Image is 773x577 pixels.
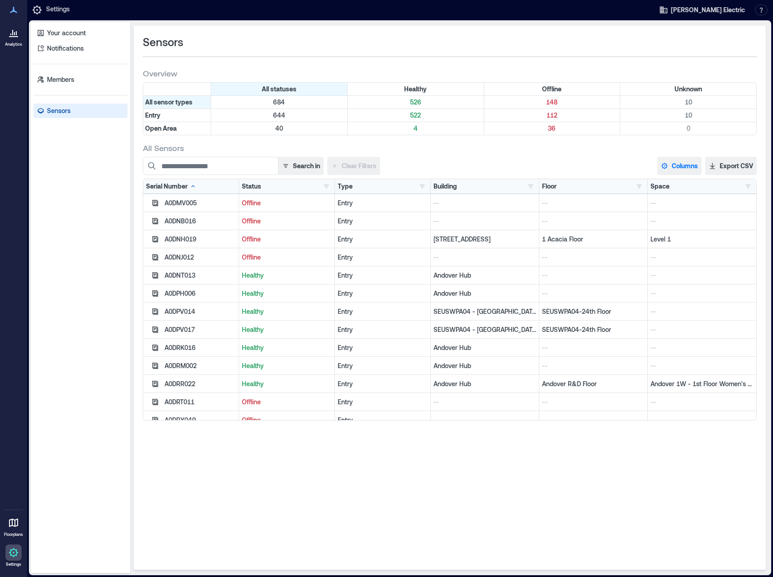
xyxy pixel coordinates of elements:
p: -- [434,416,536,425]
p: -- [434,253,536,262]
div: Filter by Status: Unknown [620,83,756,95]
a: Settings [3,542,24,570]
p: SEUSWPA04-24th Floor [542,307,645,316]
p: 4 [349,124,482,133]
button: Clear Filters [327,157,380,175]
div: A0DRK016 [165,343,236,352]
div: Entry [338,416,428,425]
div: Building [434,182,457,191]
p: -- [650,343,754,352]
div: A0DNH019 [165,235,236,244]
div: A0DRY049 [165,416,236,425]
div: Entry [338,271,428,280]
a: Sensors [33,104,127,118]
div: Entry [338,289,428,298]
p: -- [542,253,645,262]
p: -- [650,416,754,425]
div: All statuses [211,83,348,95]
p: 644 [213,111,345,120]
div: Entry [338,397,428,407]
div: Entry [338,379,428,388]
p: Analytics [5,42,22,47]
p: 10 [622,98,754,107]
div: Entry [338,253,428,262]
p: 1 Acacia Floor [542,235,645,244]
p: -- [650,289,754,298]
p: -- [650,217,754,226]
span: Overview [143,68,177,79]
p: Andover Hub [434,379,536,388]
div: A0DMV005 [165,199,236,208]
div: Entry [338,199,428,208]
p: Floorplans [4,532,23,537]
a: Your account [33,26,127,40]
div: A0DPH006 [165,289,236,298]
p: 684 [213,98,345,107]
p: Offline [242,416,332,425]
p: -- [434,397,536,407]
p: Andover R&D Floor [542,379,645,388]
p: -- [542,289,645,298]
p: 40 [213,124,345,133]
a: Floorplans [1,512,26,540]
div: Space [650,182,669,191]
div: Entry [338,217,428,226]
div: Filter by Type: Open Area [143,122,211,135]
span: Sensors [143,35,183,49]
div: Filter by Status: Offline [484,83,621,95]
p: Notifications [47,44,84,53]
div: Filter by Status: Healthy [348,83,484,95]
div: Filter by Type: Open Area & Status: Healthy [348,122,484,135]
a: Members [33,72,127,87]
p: SEUSWPA04 - [GEOGRAPHIC_DATA]. [GEOGRAPHIC_DATA] [434,325,536,334]
p: Healthy [242,289,332,298]
div: Filter by Type: Entry & Status: Healthy [348,109,484,122]
div: Entry [338,361,428,370]
div: A0DRM002 [165,361,236,370]
div: Filter by Type: Entry [143,109,211,122]
div: All sensor types [143,96,211,109]
div: A0DNJ012 [165,253,236,262]
p: -- [650,199,754,208]
div: Floor [542,182,556,191]
button: [PERSON_NAME] Electric [656,3,748,17]
p: -- [542,343,645,352]
p: Andover Hub [434,289,536,298]
p: 148 [486,98,618,107]
p: -- [650,325,754,334]
div: Type [338,182,353,191]
p: -- [542,416,645,425]
a: Notifications [33,41,127,56]
p: -- [434,199,536,208]
a: Analytics [2,22,25,50]
p: -- [650,271,754,280]
p: -- [542,361,645,370]
p: -- [650,361,754,370]
p: -- [542,397,645,407]
p: Healthy [242,361,332,370]
p: Andover 1W - 1st Floor Women's Restroom [650,379,754,388]
p: Settings [46,5,70,15]
span: [PERSON_NAME] Electric [671,5,745,14]
p: Members [47,75,74,84]
p: Settings [6,562,21,567]
p: Sensors [47,106,71,115]
p: Andover Hub [434,271,536,280]
p: 522 [349,111,482,120]
button: Export CSV [705,157,757,175]
div: Entry [338,307,428,316]
p: -- [650,397,754,407]
div: Entry [338,325,428,334]
div: Status [242,182,261,191]
p: Healthy [242,343,332,352]
div: A0DPV017 [165,325,236,334]
button: Columns [657,157,702,175]
p: Your account [47,28,86,38]
div: Filter by Type: Open Area & Status: Offline [484,122,621,135]
p: -- [434,217,536,226]
p: 526 [349,98,482,107]
p: Healthy [242,271,332,280]
div: A0DNT013 [165,271,236,280]
p: 0 [622,124,754,133]
p: Andover Hub [434,361,536,370]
